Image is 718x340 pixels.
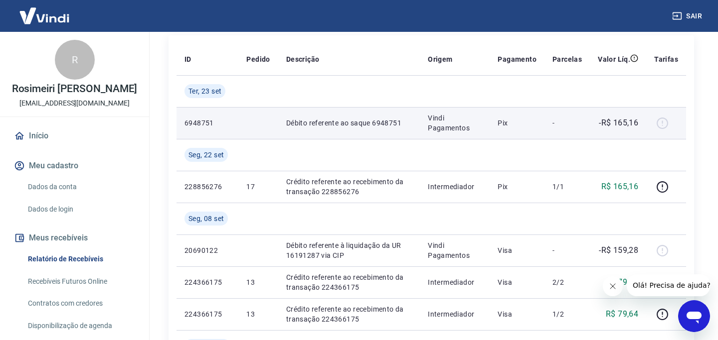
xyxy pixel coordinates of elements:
p: Pedido [246,54,270,64]
span: Seg, 22 set [188,150,224,160]
p: Visa [498,309,537,319]
p: 224366175 [184,309,230,319]
p: Origem [428,54,452,64]
div: R [55,40,95,80]
img: Vindi [12,0,77,31]
p: Descrição [286,54,320,64]
p: Débito referente à liquidação da UR 16191287 via CIP [286,240,412,260]
a: Início [12,125,137,147]
iframe: Mensagem da empresa [627,274,710,296]
p: 17 [246,182,270,192]
p: 1/1 [552,182,582,192]
p: Vindi Pagamentos [428,113,482,133]
p: Valor Líq. [598,54,630,64]
p: Tarifas [654,54,678,64]
p: Pagamento [498,54,537,64]
p: Pix [498,118,537,128]
p: 2/2 [552,277,582,287]
button: Meus recebíveis [12,227,137,249]
span: Olá! Precisa de ajuda? [6,7,84,15]
p: [EMAIL_ADDRESS][DOMAIN_NAME] [19,98,130,109]
button: Meu cadastro [12,155,137,177]
p: Débito referente ao saque 6948751 [286,118,412,128]
p: 224366175 [184,277,230,287]
span: Ter, 23 set [188,86,221,96]
p: Parcelas [552,54,582,64]
iframe: Botão para abrir a janela de mensagens [678,300,710,332]
p: Visa [498,245,537,255]
p: Intermediador [428,277,482,287]
a: Contratos com credores [24,293,137,314]
p: Visa [498,277,537,287]
p: 6948751 [184,118,230,128]
p: 228856276 [184,182,230,192]
a: Recebíveis Futuros Online [24,271,137,292]
span: Seg, 08 set [188,214,224,224]
p: Intermediador [428,309,482,319]
p: 20690122 [184,245,230,255]
p: 13 [246,309,270,319]
p: Pix [498,182,537,192]
p: 13 [246,277,270,287]
p: R$ 165,16 [601,181,639,193]
a: Disponibilização de agenda [24,316,137,336]
p: Crédito referente ao recebimento da transação 228856276 [286,177,412,197]
p: - [552,245,582,255]
p: - [552,118,582,128]
p: -R$ 165,16 [599,117,638,129]
p: R$ 79,64 [606,308,638,320]
p: Rosimeiri [PERSON_NAME] [12,84,138,94]
p: ID [184,54,191,64]
a: Relatório de Recebíveis [24,249,137,269]
p: Crédito referente ao recebimento da transação 224366175 [286,272,412,292]
p: Vindi Pagamentos [428,240,482,260]
p: -R$ 159,28 [599,244,638,256]
a: Dados de login [24,199,137,220]
iframe: Fechar mensagem [603,276,623,296]
button: Sair [670,7,706,25]
p: 1/2 [552,309,582,319]
a: Dados da conta [24,177,137,197]
p: Intermediador [428,182,482,192]
p: Crédito referente ao recebimento da transação 224366175 [286,304,412,324]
